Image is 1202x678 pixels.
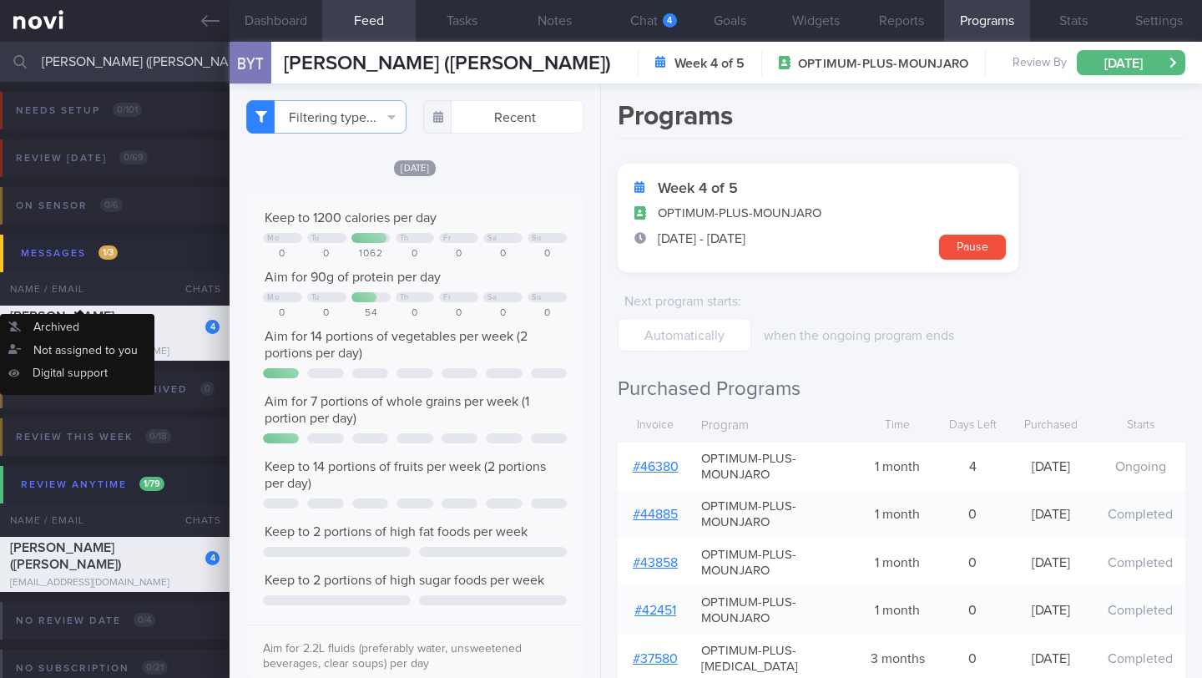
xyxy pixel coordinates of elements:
[98,245,118,260] span: 1 / 3
[439,307,478,320] div: 0
[701,595,847,627] span: OPTIMUM-PLUS-MOUNJARO
[12,426,175,448] div: Review this week
[200,382,215,396] span: 0
[701,548,847,579] span: OPTIMUM-PLUS-MOUNJARO
[265,460,546,490] span: Keep to 14 portions of fruits per week (2 portions per day)
[267,234,279,243] div: Mo
[939,642,1006,675] div: 0
[119,150,148,164] span: 0 / 69
[1013,56,1067,71] span: Review By
[443,293,451,302] div: Fr
[528,248,567,261] div: 0
[134,613,155,627] span: 0 / 4
[265,574,544,587] span: Keep to 2 portions of high sugar foods per week
[265,271,441,284] span: Aim for 90g of protein per day
[163,503,230,537] div: Chats
[396,307,435,320] div: 0
[263,643,522,670] span: Aim for 2.2L fluids (preferably water, unsweetened beverages, clear soups) per day
[618,377,1185,402] h2: Purchased Programs
[1095,498,1184,531] div: Completed
[163,272,230,306] div: Chats
[1006,642,1095,675] div: [DATE]
[1095,642,1184,675] div: Completed
[856,410,939,442] div: Time
[307,248,346,261] div: 0
[17,242,122,265] div: Messages
[1095,546,1184,579] div: Completed
[618,410,693,442] div: Invoice
[856,450,939,483] div: 1 month
[633,556,678,569] a: #43858
[487,293,497,302] div: Sa
[12,195,127,217] div: On sensor
[1095,410,1184,442] div: Starts
[10,310,121,340] span: [PERSON_NAME] ([PERSON_NAME])
[618,100,1185,139] h1: Programs
[658,205,821,222] span: OPTIMUM-PLUS-MOUNJARO
[351,307,391,320] div: 54
[12,147,152,169] div: Review [DATE]
[624,293,745,310] label: Next program starts :
[939,594,1006,627] div: 0
[856,498,939,531] div: 1 month
[400,234,409,243] div: Th
[528,307,567,320] div: 0
[798,56,968,73] span: OPTIMUM-PLUS-MOUNJARO
[139,477,164,491] span: 1 / 79
[1006,546,1095,579] div: [DATE]
[1006,498,1095,531] div: [DATE]
[307,307,346,320] div: 0
[263,307,302,320] div: 0
[400,293,409,302] div: Th
[267,293,279,302] div: Mo
[939,235,1006,260] button: Pause
[658,180,738,197] strong: Week 4 of 5
[225,32,275,96] div: BYT
[483,248,523,261] div: 0
[939,410,1006,442] div: Days Left
[939,498,1006,531] div: 0
[1006,594,1095,627] div: [DATE]
[142,660,168,675] span: 0 / 21
[265,395,529,425] span: Aim for 7 portions of whole grains per week (1 portion per day)
[701,452,847,483] span: OPTIMUM-PLUS-MOUNJARO
[1006,450,1095,483] div: [DATE]
[634,604,676,617] a: #42451
[674,55,745,72] strong: Week 4 of 5
[693,410,856,443] div: Program
[1095,450,1184,483] div: Ongoing
[633,460,679,473] a: #46380
[633,508,678,521] a: #44885
[532,293,541,302] div: Su
[265,525,528,539] span: Keep to 2 portions of high fat foods per week
[311,293,320,302] div: Tu
[856,642,939,675] div: 3 months
[443,234,451,243] div: Fr
[483,307,523,320] div: 0
[663,13,677,28] div: 4
[12,610,159,632] div: No review date
[351,248,391,261] div: 1062
[284,53,611,73] span: [PERSON_NAME] ([PERSON_NAME])
[17,473,169,496] div: Review anytime
[856,546,939,579] div: 1 month
[263,248,302,261] div: 0
[939,546,1006,579] div: 0
[439,248,478,261] div: 0
[205,551,220,565] div: 4
[1077,50,1185,75] button: [DATE]
[10,577,220,589] div: [EMAIL_ADDRESS][DOMAIN_NAME]
[396,248,435,261] div: 0
[487,234,497,243] div: Sa
[1095,594,1184,627] div: Completed
[10,346,220,358] div: [EMAIL_ADDRESS][DOMAIN_NAME]
[265,330,528,360] span: Aim for 14 portions of vegetables per week (2 portions per day)
[113,103,142,117] span: 0 / 101
[311,234,320,243] div: Tu
[10,541,121,571] span: [PERSON_NAME] ([PERSON_NAME])
[12,378,219,401] div: Messages from Archived
[205,320,220,334] div: 4
[764,327,1035,344] p: when the ongoing program ends
[246,100,407,134] button: Filtering type...
[394,160,436,176] span: [DATE]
